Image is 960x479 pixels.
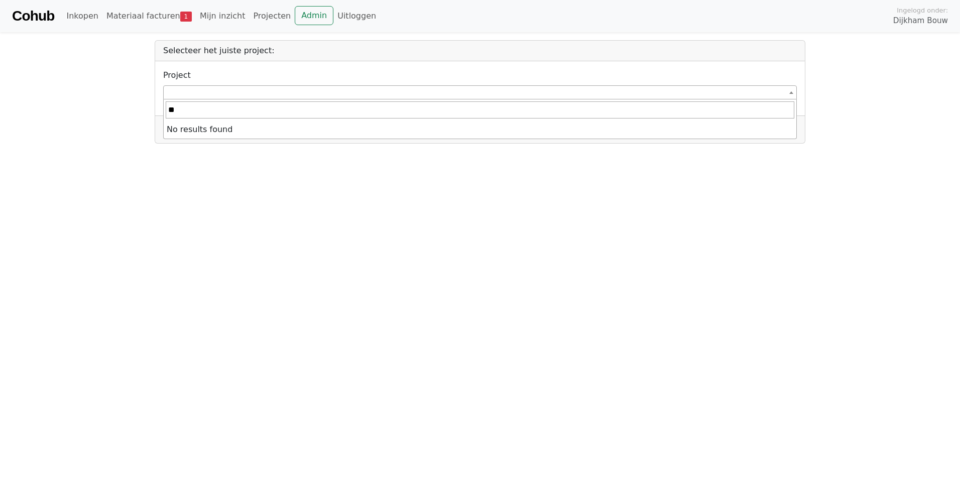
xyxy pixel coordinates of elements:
a: Materiaal facturen1 [102,6,196,26]
a: Projecten [249,6,295,26]
span: 1 [180,12,192,22]
div: Selecteer het juiste project: [155,41,805,61]
a: Inkopen [62,6,102,26]
a: Cohub [12,4,54,28]
a: Uitloggen [333,6,380,26]
a: Admin [295,6,333,25]
span: Dijkham Bouw [893,15,948,27]
li: No results found [164,121,796,139]
a: Mijn inzicht [196,6,250,26]
span: Ingelogd onder: [897,6,948,15]
label: Project [163,69,191,81]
